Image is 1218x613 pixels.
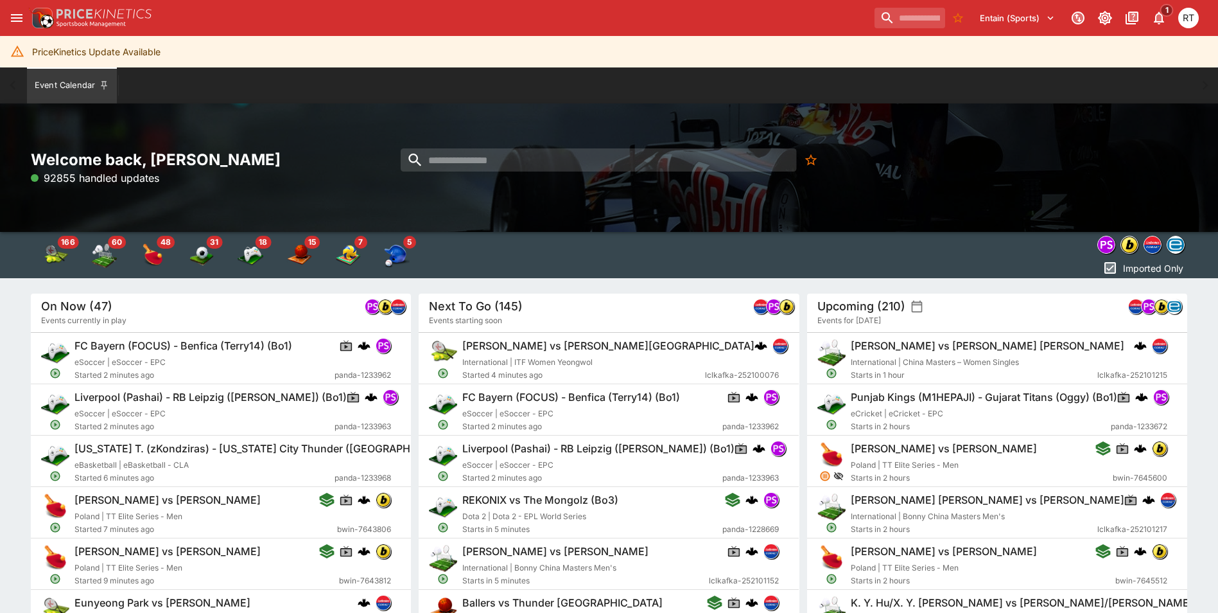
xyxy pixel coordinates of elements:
span: Starts in 2 hours [851,472,1113,484]
img: logo-cerberus.svg [745,493,758,506]
h6: [PERSON_NAME] [PERSON_NAME] vs [PERSON_NAME] [851,493,1124,507]
svg: Open [438,419,449,431]
h6: [PERSON_NAME] vs [PERSON_NAME] [74,545,261,558]
svg: Open [49,470,61,482]
svg: Open [438,470,449,482]
input: search [401,148,797,172]
span: 5 [403,236,416,249]
img: PriceKinetics Logo [28,5,54,31]
div: pandascore [1141,299,1156,314]
span: Starts in 2 hours [851,523,1097,536]
div: Richard Tatton [1178,8,1199,28]
h6: K. Y. Hu/X. Y. [PERSON_NAME] vs [PERSON_NAME]/[PERSON_NAME] [851,596,1193,610]
span: 48 [157,236,175,249]
div: lclkafka [772,338,788,353]
span: International | China Masters – Women Singles [851,357,1019,367]
div: PriceKinetics Update Available [32,40,161,64]
img: tennis [42,242,68,268]
button: No Bookmarks [948,8,968,28]
img: lclkafka.png [1161,493,1175,507]
img: esports.png [41,389,69,418]
img: lclkafka.png [1144,236,1161,253]
span: eSoccer | eSoccer - EPC [462,460,553,470]
img: basketball [286,242,312,268]
div: bwin [376,544,391,559]
div: cerberus [745,545,758,558]
img: lclkafka.png [1129,299,1143,314]
img: table_tennis [140,242,166,268]
svg: Open [826,419,837,431]
img: logo-cerberus.svg [745,596,758,609]
span: lclkafka-252101217 [1097,523,1167,536]
div: cerberus [1134,442,1147,455]
span: bwin-7645512 [1115,574,1167,587]
h6: Eunyeong Park vs [PERSON_NAME] [74,596,250,610]
img: tennis.png [429,338,457,366]
img: betradar.png [1167,236,1184,253]
span: Started 7 minutes ago [74,523,337,536]
img: pandascore.png [365,299,379,314]
img: bwin.png [1154,299,1169,314]
div: bwin [376,492,391,508]
p: 92855 handled updates [31,170,159,186]
div: cerberus [753,442,765,455]
img: bwin.png [378,299,392,314]
div: pandascore [1097,236,1115,254]
span: Started 2 minutes ago [462,472,722,484]
button: Documentation [1120,6,1144,30]
div: lclkafka [1128,299,1144,314]
input: search [874,8,945,28]
button: Notifications [1147,6,1170,30]
span: lclkafka-252101152 [709,574,779,587]
img: badminton.png [817,338,846,366]
div: lclkafka [376,595,391,610]
div: pandascore [1153,389,1169,405]
span: Poland | TT Elite Series - Men [851,460,959,470]
span: eBasketball | eBasketball - CLA [74,460,189,470]
div: cerberus [745,596,758,609]
div: cerberus [754,339,767,352]
div: cerberus [1142,493,1155,506]
button: No Bookmarks [800,148,823,172]
img: pandascore.png [383,390,397,404]
div: pandascore [365,299,380,314]
div: Volleyball [335,242,361,268]
span: Starts in 2 hours [851,420,1111,433]
img: logo-cerberus.svg [1134,339,1147,352]
div: lclkafka [763,544,779,559]
div: betradar [1167,299,1182,314]
img: betradar.png [1167,299,1181,314]
img: pandascore.png [771,441,785,456]
img: bwin.png [1153,544,1167,558]
img: pandascore.png [1154,390,1168,404]
div: bwin [1154,299,1169,314]
button: Event Calendar [27,67,117,103]
span: 166 [57,236,78,249]
img: bwin.png [779,299,794,314]
span: International | ITF Women Yeongwol [462,357,593,367]
img: esports.png [41,441,69,469]
div: bwin [1152,441,1167,456]
span: panda-1233672 [1111,420,1167,433]
span: Poland | TT Elite Series - Men [851,563,959,573]
span: Events for [DATE] [817,314,881,327]
img: pandascore.png [764,390,778,404]
img: logo-cerberus.svg [358,339,370,352]
div: cerberus [745,391,758,404]
p: Imported Only [1123,262,1183,275]
img: logo-cerberus.svg [358,596,370,609]
span: Started 2 minutes ago [74,420,335,433]
svg: Open [49,419,61,431]
svg: Open [49,573,61,585]
img: soccer [189,242,214,268]
button: open drawer [5,6,28,30]
img: logo-cerberus.svg [1134,545,1147,558]
div: cerberus [365,391,378,404]
img: logo-cerberus.svg [365,391,378,404]
div: bwin [779,299,794,314]
span: panda-1233968 [335,472,391,484]
img: bwin.png [376,493,390,507]
img: logo-cerberus.svg [753,442,765,455]
div: cerberus [745,493,758,506]
span: 60 [108,236,126,249]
